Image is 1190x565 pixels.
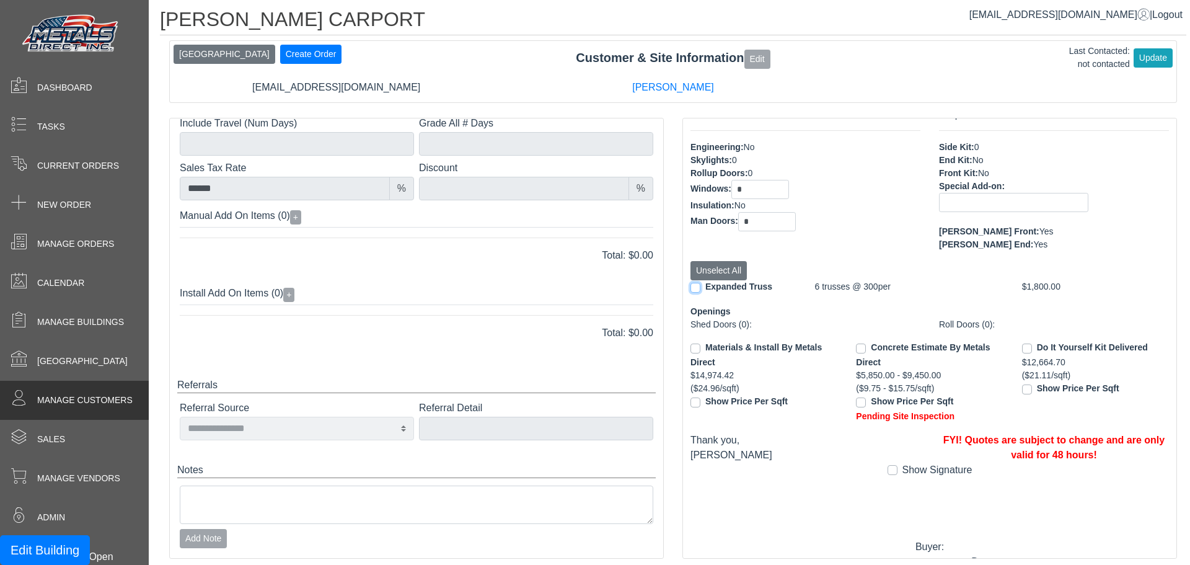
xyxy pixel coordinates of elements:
span: [PERSON_NAME] Front: [939,226,1039,236]
div: Pending Site Inspection [856,410,1003,423]
span: [PERSON_NAME] End: [939,239,1033,249]
div: Show Price Per Sqft [1022,382,1169,397]
label: Discount [419,161,653,176]
span: Sales [37,433,65,446]
div: Thank you, [PERSON_NAME] [690,433,920,463]
button: Update [1134,48,1173,68]
div: $14,974.42 [690,369,837,382]
label: Show Signature [902,463,972,478]
span: Side Kit: [939,142,974,152]
span: Logout [1152,9,1183,20]
label: Include Travel (Num Days) [180,116,414,131]
span: Man Doors: [690,216,738,226]
div: Expanded Truss [681,280,806,295]
img: Metals Direct Inc Logo [19,11,124,57]
span: Manage Buildings [37,316,124,329]
span: 0 [732,155,737,165]
span: Engineering: [690,142,744,152]
div: Roll Doors (0): [939,318,1169,331]
button: + [290,210,301,225]
button: Add Note [180,529,227,548]
span: Manage Customers [37,394,133,407]
button: Unselect All [690,261,747,280]
div: $1,800.00 [1013,280,1137,295]
span: Yes [1039,226,1054,236]
span: Current Orders [37,159,119,172]
div: Manual Add On Items (0) [180,205,653,228]
div: $12,664.70 [1022,356,1169,369]
h1: [PERSON_NAME] CARPORT [160,7,1186,35]
div: Total: $0.00 [170,248,663,263]
span: End Kit: [939,155,972,165]
div: Concrete Estimate By Metals Direct [856,341,1003,369]
span: No [734,200,746,210]
button: Create Order [280,45,342,64]
span: Tasks [37,120,65,133]
div: Show Price Per Sqft [690,395,837,410]
span: Calendar [37,277,84,290]
div: Notes [177,463,656,478]
div: Materials & Install By Metals Direct [690,341,837,369]
label: Grade All # Days [419,116,653,131]
div: | [969,7,1183,22]
span: Rollup Doors: [690,168,748,178]
span: New Order [37,198,91,211]
div: Referrals [177,378,656,393]
span: No [972,155,984,165]
span: Yes [1033,239,1047,249]
span: Skylights: [690,155,732,165]
a: [PERSON_NAME] [632,82,714,92]
div: Total: $0.00 [170,326,663,340]
label: Referral Source [180,401,414,416]
span: Admin [37,511,65,524]
span: No [744,142,755,152]
div: ($24.96/sqft) [690,382,837,410]
label: Referral Detail [419,401,653,416]
a: [EMAIL_ADDRESS][DOMAIN_NAME] [969,9,1150,20]
span: Manage Vendors [37,472,120,485]
div: FYI! Quotes are subject to change and are only valid for 48 hours! [939,433,1169,463]
div: Customer & Site Information [170,48,1176,68]
div: ($21.11/sqft) [1022,369,1169,382]
div: [EMAIL_ADDRESS][DOMAIN_NAME] [168,80,505,95]
span: Windows: [690,184,731,194]
div: % [389,177,414,200]
span: [GEOGRAPHIC_DATA] [37,355,128,368]
span: 0 [974,142,979,152]
button: Edit [744,50,770,69]
div: Openings [690,305,1169,318]
span: Insulation: [690,200,734,210]
div: $5,850.00 - $9,450.00 [856,369,1003,395]
div: Last Contacted: not contacted [1069,45,1130,71]
div: Install Add On Items (0) [180,283,653,305]
span: Dashboard [37,81,92,94]
div: % [628,177,653,200]
label: Sales Tax Rate [180,161,414,176]
div: 6 trusses @ 300per [806,280,1013,295]
button: [GEOGRAPHIC_DATA] [174,45,275,64]
div: Shed Doors (0): [690,318,920,331]
span: Special Add-on: [939,181,1005,191]
span: Front Kit: [939,168,978,178]
div: Do It Yourself Kit Delivered [1022,341,1169,356]
div: ($9.75 - $15.75/sqft) [856,382,1003,395]
span: Manage Orders [37,238,114,251]
span: No [978,168,989,178]
div: Show Price Per Sqft [856,395,1003,410]
span: 0 [748,168,753,178]
button: + [283,288,294,302]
